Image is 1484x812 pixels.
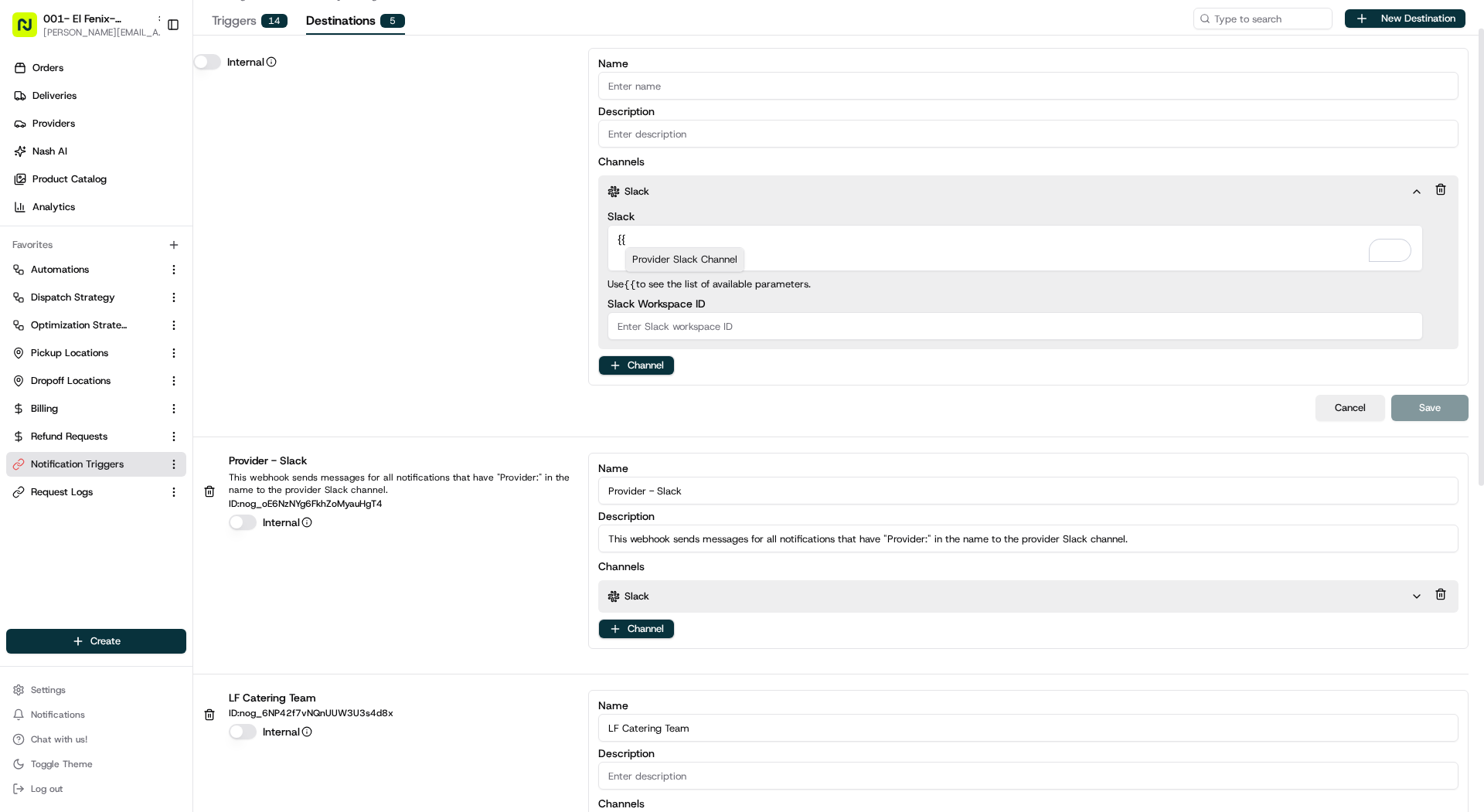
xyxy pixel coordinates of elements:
[15,346,28,358] div: 📗
[12,485,162,499] a: Request Logs
[31,430,107,443] span: Refund Requests
[154,382,187,394] span: Pylon
[6,452,186,477] button: Notification Triggers
[48,280,94,293] span: ezil cloma
[15,147,43,175] img: 1736555255976-a54dd68f-1ca7-489b-9aae-adbdc363a1c4
[598,120,1458,148] input: Enter description
[227,54,277,70] label: Internal
[15,200,99,212] div: Past conversations
[6,753,186,775] button: Toggle Theme
[15,61,281,86] p: Welcome 👋
[43,11,150,26] button: 001- El Fenix- [GEOGRAPHIC_DATA]
[31,402,58,416] span: Billing
[598,762,1458,790] input: Enter description
[6,257,186,282] button: Automations
[626,248,744,271] div: Provider Slack Channel
[599,620,674,638] button: Channel
[608,211,1423,222] label: Slack
[40,99,255,115] input: Clear
[608,298,1423,309] label: Slack Workspace ID
[12,430,162,443] a: Refund Requests
[6,704,186,725] button: Notifications
[48,239,102,251] span: nakirzaman
[70,147,254,162] div: Start new chat
[626,248,744,271] div: Suggestions
[31,318,128,332] span: Optimization Strategy
[263,724,312,739] label: Internal
[598,477,1458,505] input: Enter name
[6,111,192,136] a: Providers
[598,106,1458,117] label: Description
[598,559,645,574] p: Channels
[598,714,1458,742] input: Enter name
[598,525,1458,552] input: Enter description
[97,280,103,293] span: •
[266,56,277,67] button: Internal
[6,424,186,449] button: Refund Requests
[6,83,192,108] a: Deliveries
[263,151,281,170] button: Start new chat
[6,480,186,505] button: Request Logs
[43,26,167,39] span: [PERSON_NAME][EMAIL_ADDRESS][DOMAIN_NAME]
[6,233,186,257] div: Favorites
[608,185,1423,199] button: Slack
[6,729,186,750] button: Chat with us!
[31,733,87,746] span: Chat with us!
[105,239,111,251] span: •
[6,139,192,164] a: Nash AI
[212,8,288,35] button: Triggers
[380,14,405,28] div: 5
[32,89,77,103] span: Deliveries
[608,277,1423,292] span: Use to see the list of available parameters.
[625,589,649,603] p: Slack
[599,356,674,375] button: Channel
[1345,9,1465,28] button: New Destination
[31,758,93,770] span: Toggle Theme
[6,313,186,338] button: Optimization Strategy
[6,679,186,701] button: Settings
[240,197,281,216] button: See all
[32,117,75,131] span: Providers
[31,263,89,277] span: Automations
[6,629,186,654] button: Create
[6,56,192,80] a: Orders
[608,589,1423,603] button: Slack
[301,517,312,528] button: Internal
[31,684,66,696] span: Settings
[6,285,186,310] button: Dispatch Strategy
[6,6,160,43] button: 001- El Fenix- [GEOGRAPHIC_DATA][PERSON_NAME][EMAIL_ADDRESS][DOMAIN_NAME]
[6,396,186,421] button: Billing
[1193,8,1333,29] input: Type to search
[598,511,1458,522] label: Description
[31,346,108,360] span: Pickup Locations
[229,708,393,718] p: ID: nog_6NP42f7vNQnUUW3U3s4d8x
[32,200,75,214] span: Analytics
[1316,395,1385,421] button: Cancel
[598,72,1458,100] input: Enter name
[6,167,192,192] a: Product Catalog
[90,634,121,648] span: Create
[229,499,576,508] p: ID: nog_oE6NzNYg6FkhZoMyauHgT4
[15,266,40,290] img: ezil cloma
[229,690,393,705] h2: LF Catering Team
[12,263,162,277] a: Automations
[32,147,60,175] img: 4037041995827_4c49e92c6e3ed2e3ec13_72.png
[15,15,46,46] img: Nash
[15,224,40,249] img: nakirzaman
[624,279,636,290] kbd: {{
[12,346,162,360] a: Pickup Locations
[32,172,107,186] span: Product Catalog
[146,345,248,360] span: API Documentation
[31,783,63,795] span: Log out
[261,14,288,28] div: 14
[598,700,1458,711] label: Name
[31,485,93,499] span: Request Logs
[12,290,162,304] a: Dispatch Strategy
[12,402,162,416] a: Billing
[31,374,111,388] span: Dropoff Locations
[131,346,143,358] div: 💻
[229,471,576,496] p: This webhook sends messages for all notifications that have "Provider:" in the name to the provid...
[6,341,186,365] button: Pickup Locations
[625,185,649,199] p: Slack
